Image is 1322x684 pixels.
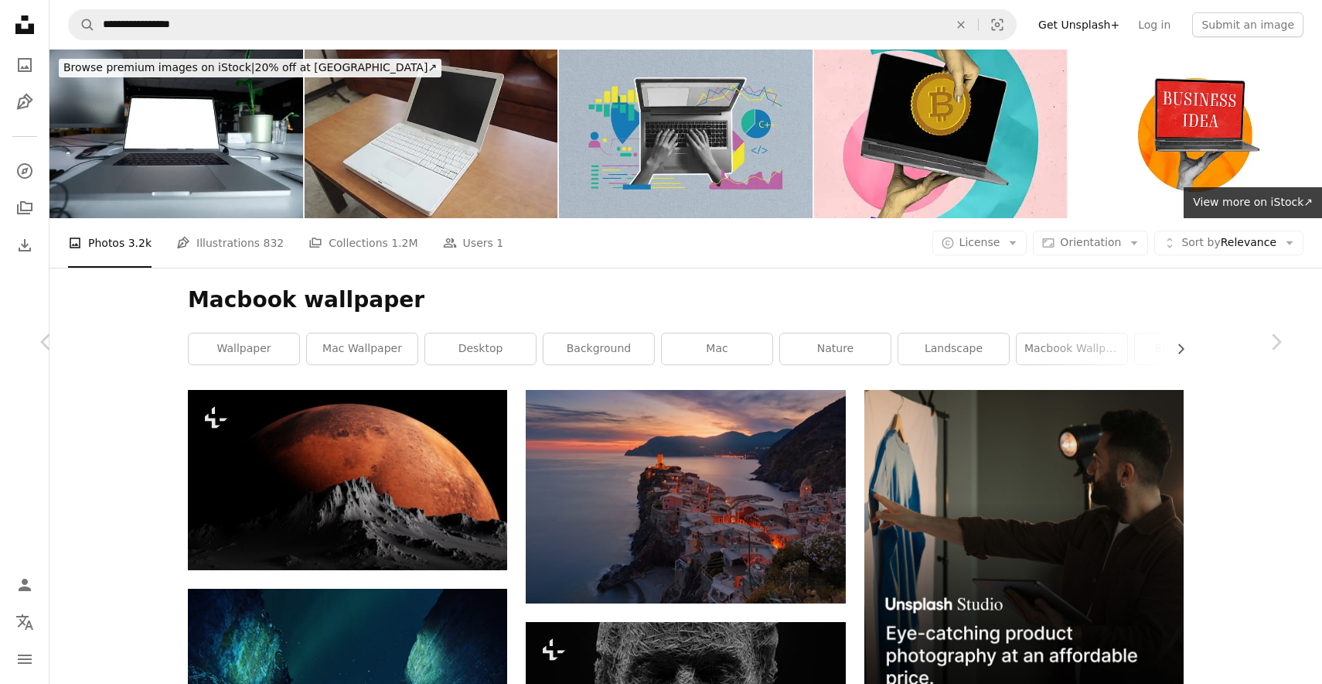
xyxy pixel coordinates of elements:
button: Language [9,607,40,638]
a: mac [662,333,772,364]
button: Menu [9,644,40,675]
span: License [959,236,1000,248]
button: Visual search [979,10,1016,39]
a: Collections 1.2M [308,218,417,268]
img: Vertical photo collage of people hands hold macbook device bitcoin coin earnings freelance miner ... [814,50,1068,218]
a: Download History [9,230,40,261]
img: old white macbook with black screen isolated and blurred background [305,50,558,218]
a: 8k wallpaper [1135,333,1245,364]
img: MacBook Mockup in office [49,50,303,218]
a: Collections [9,193,40,224]
a: Get Unsplash+ [1029,12,1129,37]
button: License [932,231,1027,255]
a: Log in / Sign up [9,569,40,600]
span: 20% off at [GEOGRAPHIC_DATA] ↗ [63,61,437,74]
a: Next [1229,268,1322,416]
button: Search Unsplash [69,10,95,39]
a: nature [780,333,891,364]
button: scroll list to the right [1167,333,1184,364]
a: Users 1 [443,218,504,268]
span: 832 [264,234,285,251]
img: Composite photo collage of hand hold macbook device business idea thought finding solution succes... [1068,50,1322,218]
span: 1 [496,234,503,251]
a: View more on iStock↗ [1184,187,1322,218]
a: Log in [1129,12,1180,37]
a: aerial view of village on mountain cliff during orange sunset [526,490,845,504]
a: wallpaper [189,333,299,364]
span: Relevance [1181,235,1276,251]
span: Sort by [1181,236,1220,248]
a: Explore [9,156,40,186]
span: Browse premium images on iStock | [63,61,254,74]
form: Find visuals sitewide [68,9,1017,40]
a: mac wallpaper [307,333,417,364]
span: Orientation [1060,236,1121,248]
button: Submit an image [1192,12,1303,37]
a: macbook wallpaper aesthetic [1017,333,1127,364]
button: Orientation [1033,231,1148,255]
img: aerial view of village on mountain cliff during orange sunset [526,390,845,603]
a: a red moon rising over the top of a mountain [188,473,507,487]
h1: Macbook wallpaper [188,286,1184,314]
span: 1.2M [391,234,417,251]
a: Browse premium images on iStock|20% off at [GEOGRAPHIC_DATA]↗ [49,50,451,87]
a: Illustrations [9,87,40,118]
a: landscape [898,333,1009,364]
a: desktop [425,333,536,364]
img: a red moon rising over the top of a mountain [188,390,507,569]
span: View more on iStock ↗ [1193,196,1313,208]
a: Illustrations 832 [176,218,284,268]
a: background [543,333,654,364]
button: Clear [944,10,978,39]
button: Sort byRelevance [1154,231,1303,255]
a: Photos [9,50,40,80]
img: Composite photo collage of hands type macbook keyboard screen interface settings statistics chart... [559,50,813,218]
